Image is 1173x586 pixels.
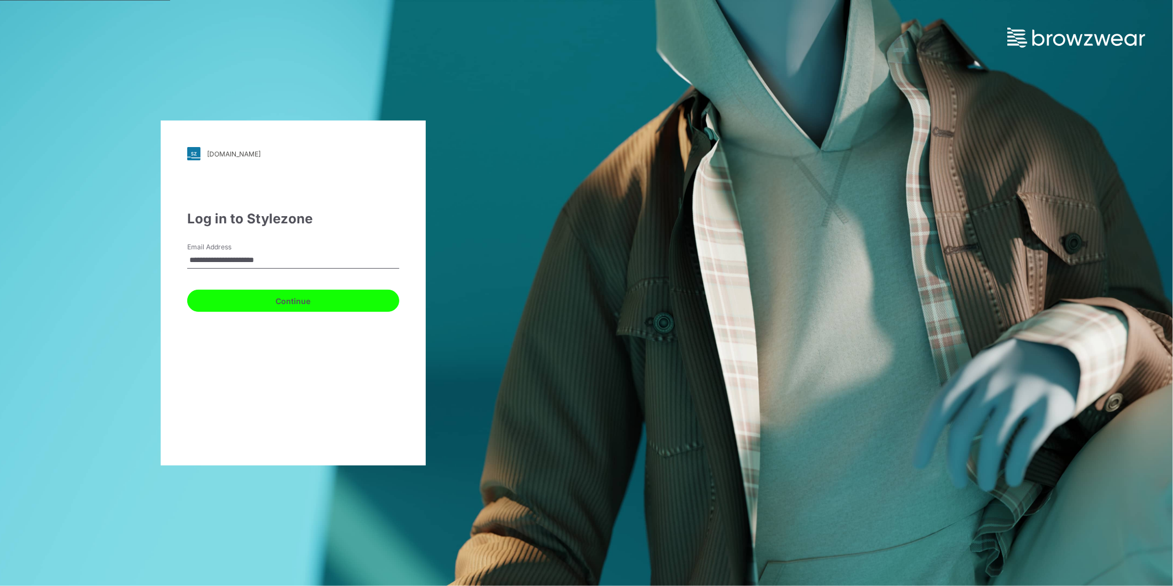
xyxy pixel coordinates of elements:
[187,242,265,252] label: Email Address
[187,209,399,229] div: Log in to Stylezone
[1007,28,1145,48] img: browzwear-logo.73288ffb.svg
[187,290,399,312] button: Continue
[187,147,200,160] img: svg+xml;base64,PHN2ZyB3aWR0aD0iMjgiIGhlaWdodD0iMjgiIHZpZXdCb3g9IjAgMCAyOCAyOCIgZmlsbD0ibm9uZSIgeG...
[187,147,399,160] a: [DOMAIN_NAME]
[207,150,261,158] div: [DOMAIN_NAME]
